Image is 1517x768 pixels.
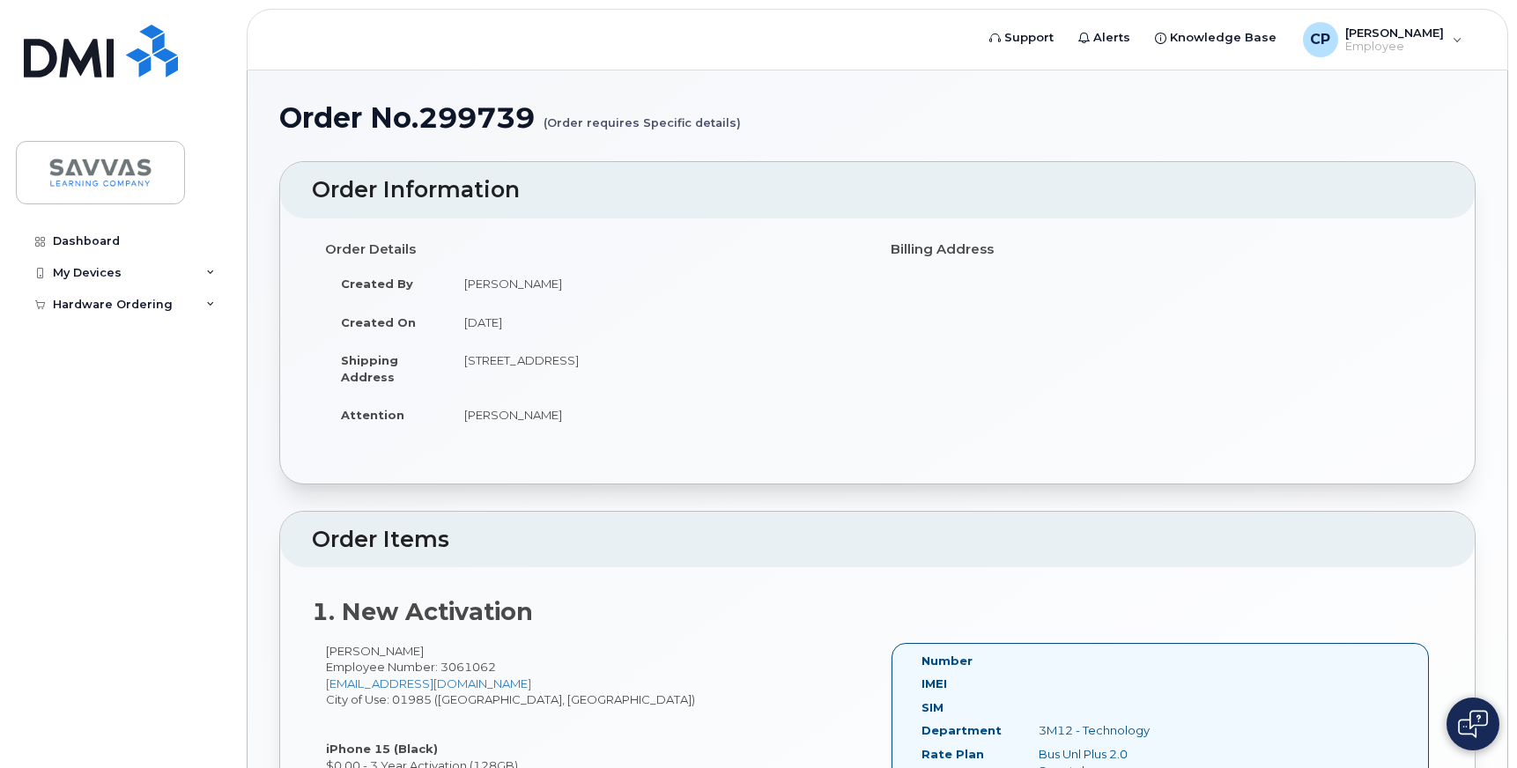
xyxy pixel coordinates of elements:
[326,676,531,690] a: [EMAIL_ADDRESS][DOMAIN_NAME]
[921,653,973,669] label: Number
[448,395,864,434] td: [PERSON_NAME]
[891,242,1430,257] h4: Billing Address
[341,353,398,384] strong: Shipping Address
[544,102,741,129] small: (Order requires Specific details)
[1458,710,1488,738] img: Open chat
[326,660,496,674] span: Employee Number: 3061062
[312,597,533,626] strong: 1. New Activation
[325,242,864,257] h4: Order Details
[448,341,864,395] td: [STREET_ADDRESS]
[312,178,1443,203] h2: Order Information
[312,528,1443,552] h2: Order Items
[921,722,1002,739] label: Department
[279,102,1476,133] h1: Order No.299739
[1025,722,1189,739] div: 3M12 - Technology
[448,303,864,342] td: [DATE]
[448,264,864,303] td: [PERSON_NAME]
[921,676,947,692] label: IMEI
[341,277,413,291] strong: Created By
[326,742,438,756] strong: iPhone 15 (Black)
[341,408,404,422] strong: Attention
[341,315,416,329] strong: Created On
[921,746,984,763] label: Rate Plan
[921,699,943,716] label: SIM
